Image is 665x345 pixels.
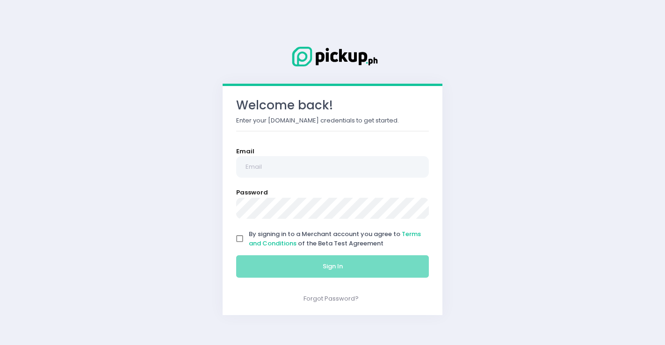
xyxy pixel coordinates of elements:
input: Email [236,156,429,178]
label: Password [236,188,268,197]
p: Enter your [DOMAIN_NAME] credentials to get started. [236,116,429,125]
span: By signing in to a Merchant account you agree to of the Beta Test Agreement [249,230,421,248]
a: Forgot Password? [304,294,359,303]
img: Logo [286,45,379,68]
label: Email [236,147,254,156]
a: Terms and Conditions [249,230,421,248]
button: Sign In [236,255,429,278]
span: Sign In [323,262,343,271]
h3: Welcome back! [236,98,429,113]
